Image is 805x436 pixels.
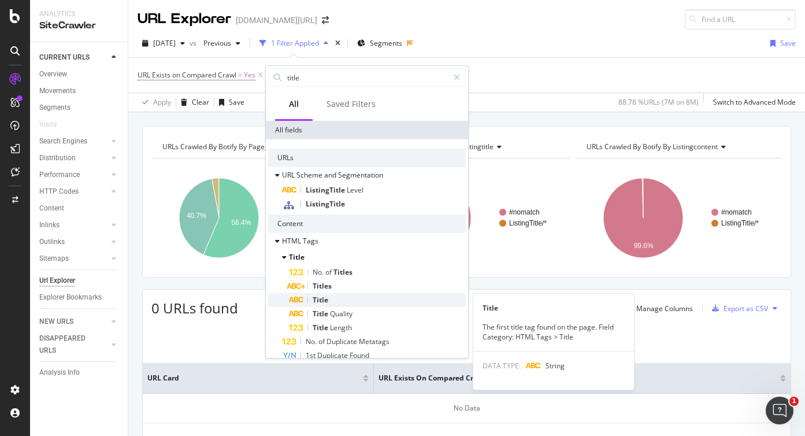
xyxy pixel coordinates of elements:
[618,97,699,107] div: 88.78 % URLs ( 7M on 8M )
[199,34,245,53] button: Previous
[39,68,67,80] div: Overview
[473,322,634,342] div: The first title tag found on the page. Field Category: HTML Tags > Title
[353,34,407,53] button: Segments
[327,98,376,110] div: Saved Filters
[151,298,238,317] span: 0 URLs found
[359,337,389,346] span: Metatags
[707,299,768,317] button: Export as CSV
[333,267,353,277] span: Titles
[39,253,108,265] a: Sitemaps
[39,9,118,19] div: Analytics
[39,275,120,287] a: Url Explorer
[306,185,347,195] span: ListingTitle
[587,142,718,152] span: URLs Crawled By Botify By listingcontent
[39,253,69,265] div: Sitemaps
[39,219,60,231] div: Inlinks
[39,219,108,231] a: Inlinks
[39,186,79,198] div: HTTP Codes
[721,219,759,227] text: ListingTitle/*
[39,102,120,114] a: Segments
[138,93,171,112] button: Apply
[306,199,345,209] span: ListingTitle
[231,219,251,227] text: 56.4%
[370,38,402,48] span: Segments
[244,67,255,83] span: Yes
[766,397,793,424] iframe: Intercom live chat
[238,70,242,80] span: =
[39,367,120,379] a: Analysis Info
[713,97,796,107] div: Switch to Advanced Mode
[296,170,324,180] span: Scheme
[151,168,358,268] svg: A chart.
[39,202,64,215] div: Content
[327,337,359,346] span: Duplicate
[39,236,108,248] a: Outlinks
[313,295,328,305] span: Title
[39,135,87,147] div: Search Engines
[325,267,333,277] span: of
[324,170,338,180] span: and
[39,316,73,328] div: NEW URLS
[229,97,244,107] div: Save
[162,142,285,152] span: URLs Crawled By Botify By page_types
[153,38,176,48] span: 2025 Jul. 8th
[39,85,76,97] div: Movements
[39,236,65,248] div: Outlinks
[39,367,80,379] div: Analysis Info
[199,38,231,48] span: Previous
[39,51,108,64] a: CURRENT URLS
[214,93,244,112] button: Save
[39,169,80,181] div: Performance
[473,303,634,313] div: Title
[338,170,383,180] span: Segmentation
[160,138,347,156] h4: URLs Crawled By Botify By page_types
[306,350,317,360] span: 1st
[39,202,120,215] a: Content
[350,350,369,360] span: Found
[576,168,782,268] svg: A chart.
[39,332,98,357] div: DISAPPEARED URLS
[153,97,171,107] div: Apply
[282,170,296,180] span: URL
[379,373,763,383] span: URL Exists on Compared Crawl
[318,337,327,346] span: of
[374,142,494,152] span: URLs Crawled By Botify By listingtitle
[313,267,325,277] span: No.
[724,304,768,313] div: Export as CSV
[286,69,448,86] input: Search by field name
[236,14,317,26] div: [DOMAIN_NAME][URL]
[138,34,190,53] button: [DATE]
[39,135,108,147] a: Search Engines
[39,275,75,287] div: Url Explorer
[546,361,565,371] span: String
[509,219,547,227] text: ListingTitle/*
[39,51,90,64] div: CURRENT URLS
[271,38,319,48] div: 1 Filter Applied
[39,152,108,164] a: Distribution
[39,119,68,131] a: Visits
[266,121,468,139] div: All fields
[39,102,71,114] div: Segments
[333,38,343,49] div: times
[347,185,363,195] span: Level
[636,304,693,313] div: Manage Columns
[176,93,209,112] button: Clear
[721,208,752,216] text: #nomatch
[147,373,360,383] span: URL Card
[313,323,330,332] span: Title
[789,397,799,406] span: 1
[39,332,108,357] a: DISAPPEARED URLS
[138,9,231,29] div: URL Explorer
[780,38,796,48] div: Save
[306,337,318,346] span: No.
[138,70,236,80] span: URL Exists on Compared Crawl
[143,394,791,423] div: No Data
[190,38,199,48] span: vs
[313,281,332,291] span: Titles
[322,16,329,24] div: arrow-right-arrow-left
[187,212,206,220] text: 40.7%
[255,34,333,53] button: 1 Filter Applied
[317,350,350,360] span: Duplicate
